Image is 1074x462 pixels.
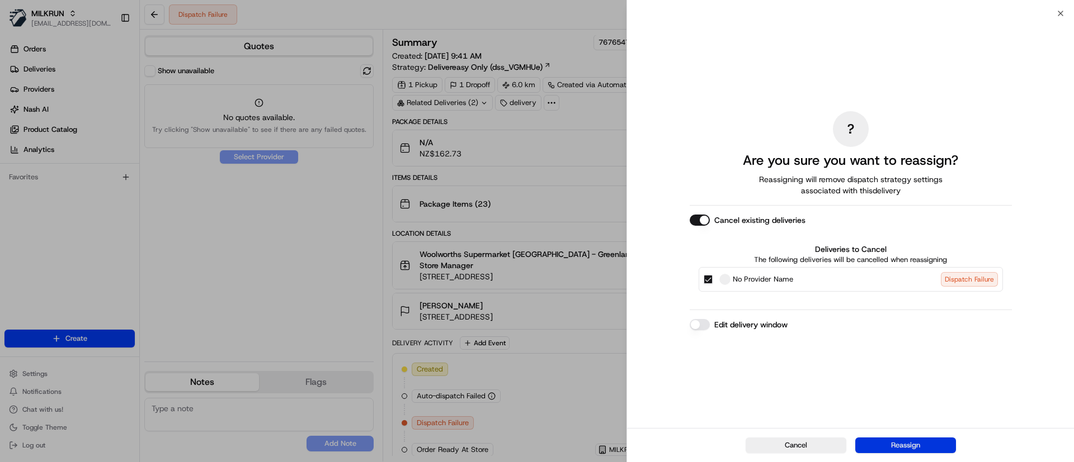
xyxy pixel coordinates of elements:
[746,437,846,453] button: Cancel
[714,215,805,226] label: Cancel existing deliveries
[699,255,1003,265] p: The following deliveries will be cancelled when reassigning
[699,244,1003,255] label: Deliveries to Cancel
[714,319,788,330] label: Edit delivery window
[733,274,793,285] span: No Provider Name
[833,111,869,147] div: ?
[743,151,958,169] h2: Are you sure you want to reassign?
[855,437,956,453] button: Reassign
[743,174,958,196] span: Reassigning will remove dispatch strategy settings associated with this delivery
